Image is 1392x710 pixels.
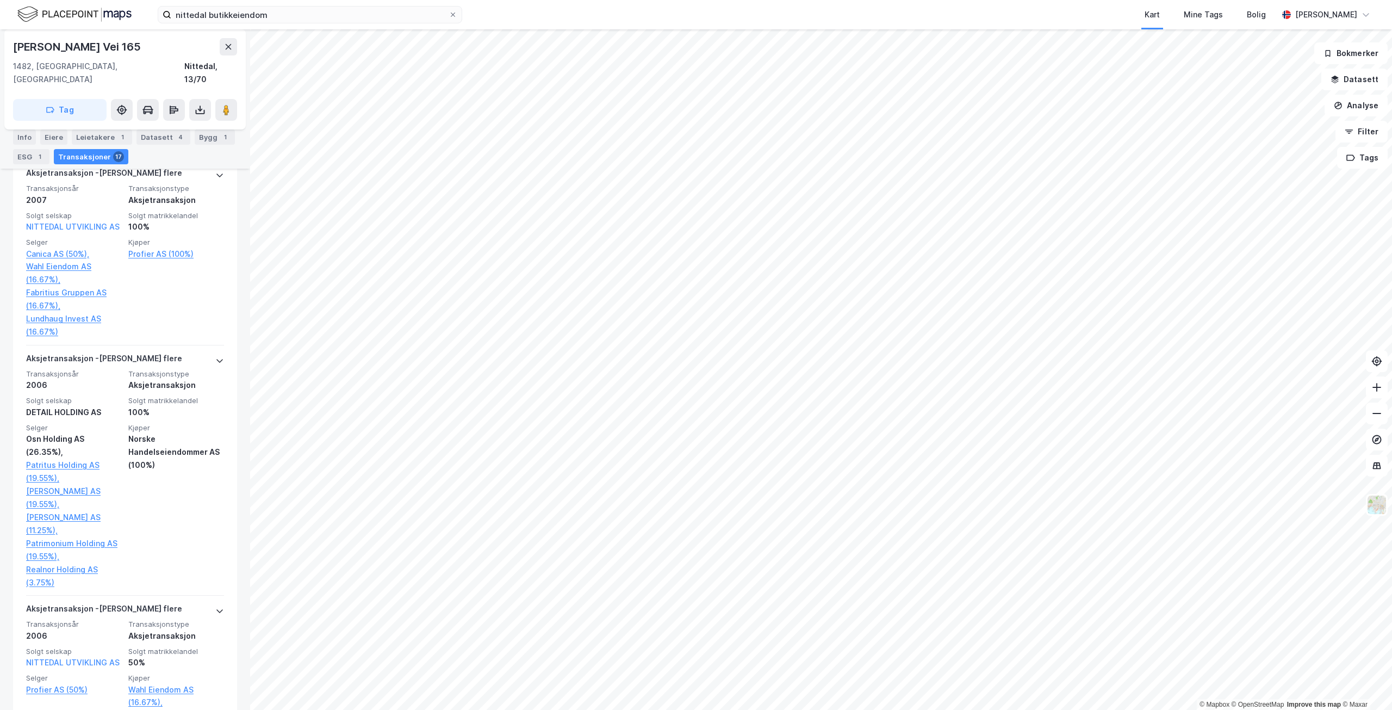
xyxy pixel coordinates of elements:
[54,149,128,164] div: Transaksjoner
[195,129,235,145] div: Bygg
[1184,8,1223,21] div: Mine Tags
[34,151,45,162] div: 1
[1338,658,1392,710] div: Kontrollprogram for chat
[220,132,231,143] div: 1
[13,38,143,55] div: [PERSON_NAME] Vei 165
[175,132,186,143] div: 4
[26,286,122,312] a: Fabritius Gruppen AS (16.67%),
[40,129,67,145] div: Eiere
[128,194,224,207] div: Aksjetransaksjon
[26,647,122,656] span: Solgt selskap
[26,211,122,220] span: Solgt selskap
[128,674,224,683] span: Kjøper
[26,222,120,231] a: NITTEDAL UTVIKLING AS
[128,629,224,643] div: Aksjetransaksjon
[128,620,224,629] span: Transaksjonstype
[171,7,449,23] input: Søk på adresse, matrikkel, gårdeiere, leietakere eller personer
[128,433,224,472] div: Norske Handelseiendommer AS (100%)
[136,129,190,145] div: Datasett
[26,248,122,261] a: Canica AS (50%),
[26,485,122,511] a: [PERSON_NAME] AS (19.55%),
[128,656,224,669] div: 50%
[117,132,128,143] div: 1
[26,260,122,286] a: Wahl Eiendom AS (16.67%),
[26,238,122,247] span: Selger
[1247,8,1266,21] div: Bolig
[26,423,122,433] span: Selger
[1295,8,1357,21] div: [PERSON_NAME]
[26,312,122,338] a: Lundhaug Invest AS (16.67%)
[26,658,120,667] a: NITTEDAL UTVIKLING AS
[128,211,224,220] span: Solgt matrikkelandel
[128,184,224,193] span: Transaksjonstype
[26,184,122,193] span: Transaksjonsår
[128,647,224,656] span: Solgt matrikkelandel
[1338,658,1392,710] iframe: Chat Widget
[26,602,182,620] div: Aksjetransaksjon - [PERSON_NAME] flere
[1200,701,1229,708] a: Mapbox
[26,563,122,589] a: Realnor Holding AS (3.75%)
[26,511,122,537] a: [PERSON_NAME] AS (11.25%),
[72,129,132,145] div: Leietakere
[26,674,122,683] span: Selger
[1366,495,1387,515] img: Z
[13,60,184,86] div: 1482, [GEOGRAPHIC_DATA], [GEOGRAPHIC_DATA]
[128,683,224,709] a: Wahl Eiendom AS (16.67%),
[128,396,224,405] span: Solgt matrikkelandel
[26,537,122,563] a: Patrimonium Holding AS (19.55%),
[113,151,124,162] div: 17
[26,620,122,629] span: Transaksjonsår
[26,194,122,207] div: 2007
[26,629,122,643] div: 2006
[1145,8,1160,21] div: Kart
[1321,69,1388,90] button: Datasett
[26,406,122,419] div: DETAIL HOLDING AS
[128,406,224,419] div: 100%
[128,379,224,392] div: Aksjetransaksjon
[1337,147,1388,169] button: Tags
[26,352,182,369] div: Aksjetransaksjon - [PERSON_NAME] flere
[128,369,224,379] span: Transaksjonstype
[26,459,122,485] a: Patritus Holding AS (19.55%),
[26,433,122,459] div: Osn Holding AS (26.35%),
[1314,42,1388,64] button: Bokmerker
[1287,701,1341,708] a: Improve this map
[128,220,224,233] div: 100%
[26,369,122,379] span: Transaksjonsår
[184,60,237,86] div: Nittedal, 13/70
[26,379,122,392] div: 2006
[13,149,49,164] div: ESG
[13,99,107,121] button: Tag
[26,683,122,696] a: Profier AS (50%)
[128,423,224,433] span: Kjøper
[1335,121,1388,143] button: Filter
[128,238,224,247] span: Kjøper
[26,166,182,184] div: Aksjetransaksjon - [PERSON_NAME] flere
[17,5,132,24] img: logo.f888ab2527a4732fd821a326f86c7f29.svg
[128,248,224,261] a: Profier AS (100%)
[13,129,36,145] div: Info
[1325,95,1388,116] button: Analyse
[1232,701,1284,708] a: OpenStreetMap
[26,396,122,405] span: Solgt selskap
